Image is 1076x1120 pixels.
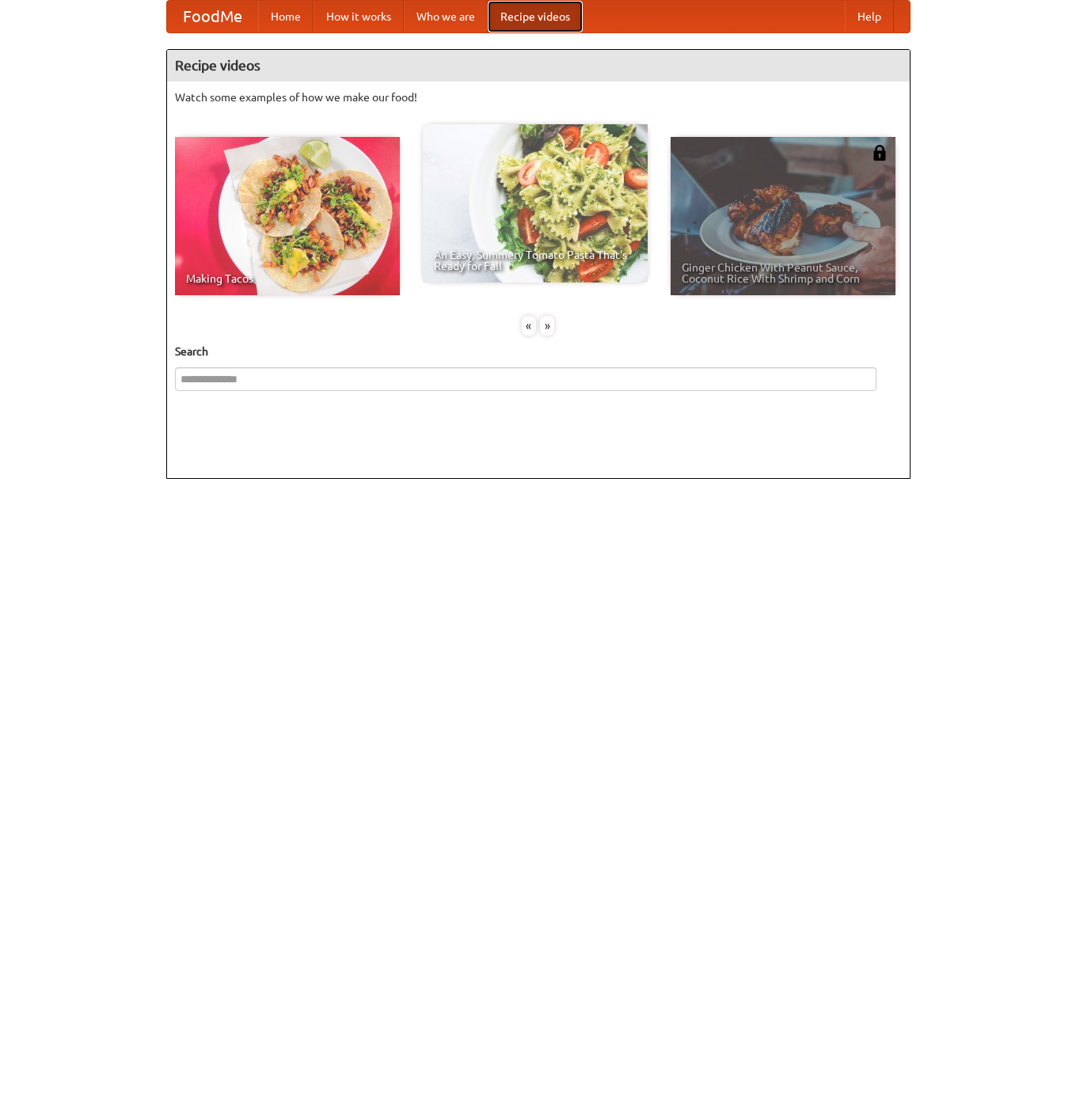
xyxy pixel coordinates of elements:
div: « [522,316,536,336]
a: Making Tacos [175,137,400,295]
div: » [540,316,554,336]
span: An Easy, Summery Tomato Pasta That's Ready for Fall [434,249,637,271]
a: How it works [314,1,404,32]
a: Help [845,1,894,32]
a: Home [258,1,314,32]
a: Who we are [404,1,488,32]
h5: Search [175,344,902,359]
h4: Recipe videos [167,50,910,82]
a: Recipe videos [488,1,583,32]
img: 483408.png [872,145,888,161]
p: Watch some examples of how we make our food! [175,89,902,105]
span: Making Tacos [186,273,389,284]
a: An Easy, Summery Tomato Pasta That's Ready for Fall [423,124,648,283]
a: FoodMe [167,1,258,32]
